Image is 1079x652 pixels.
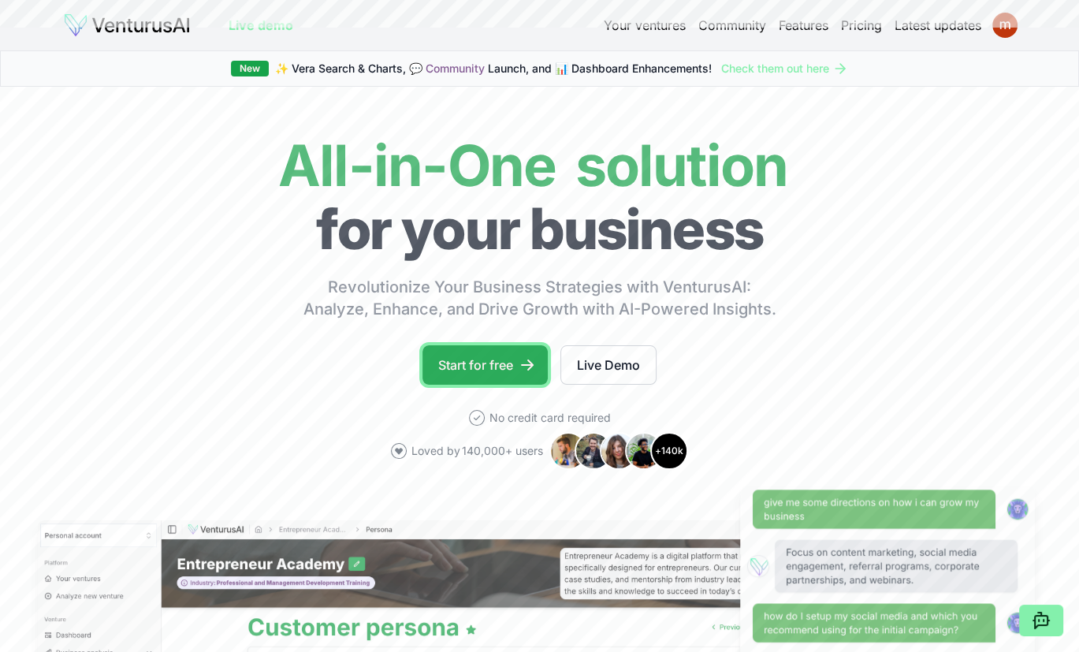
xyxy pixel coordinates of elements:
[426,61,485,75] a: Community
[575,432,612,470] img: Avatar 2
[231,61,269,76] div: New
[549,432,587,470] img: Avatar 1
[625,432,663,470] img: Avatar 4
[721,61,848,76] a: Check them out here
[600,432,638,470] img: Avatar 3
[422,345,548,385] a: Start for free
[560,345,657,385] a: Live Demo
[275,61,712,76] span: ✨ Vera Search & Charts, 💬 Launch, and 📊 Dashboard Enhancements!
